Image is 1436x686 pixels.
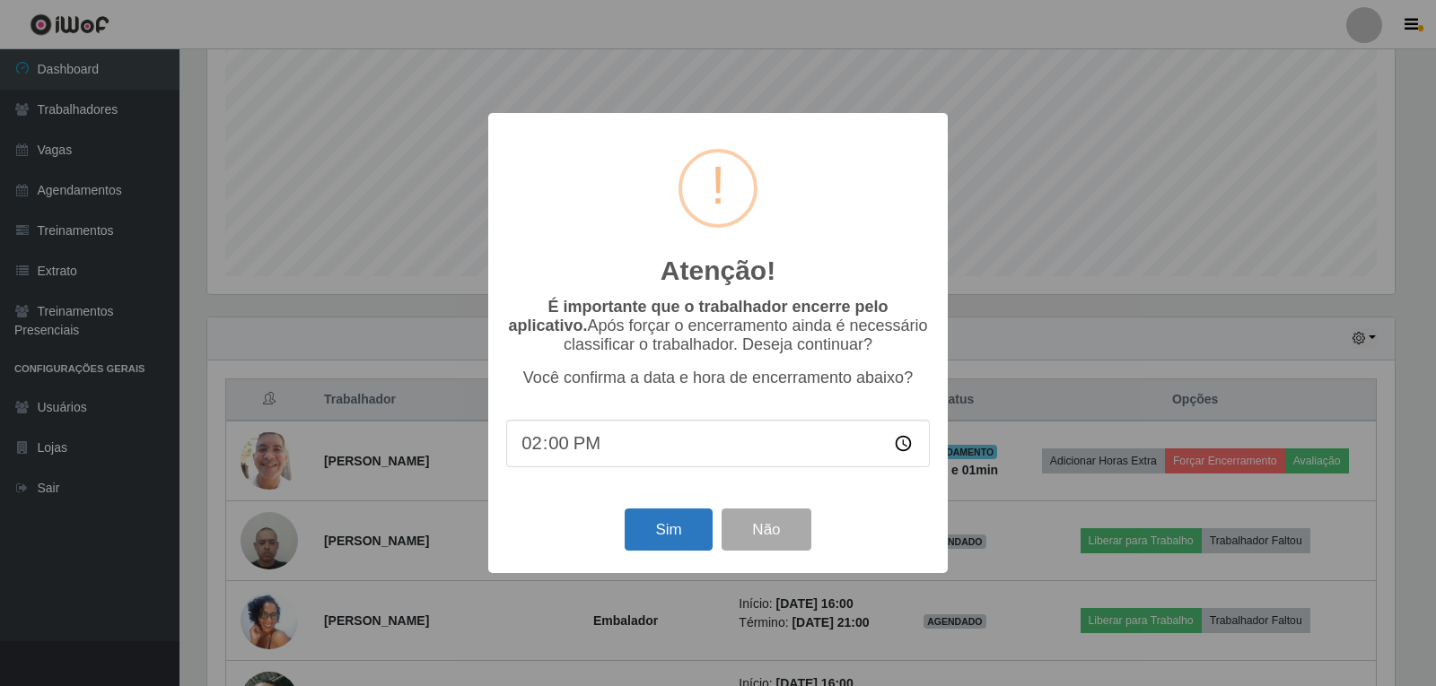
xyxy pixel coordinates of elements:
[625,508,712,551] button: Sim
[508,298,888,334] b: É importante que o trabalhador encerre pelo aplicativo.
[661,255,775,287] h2: Atenção!
[506,298,930,354] p: Após forçar o encerramento ainda é necessário classificar o trabalhador. Deseja continuar?
[722,508,810,551] button: Não
[506,369,930,387] p: Você confirma a data e hora de encerramento abaixo?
